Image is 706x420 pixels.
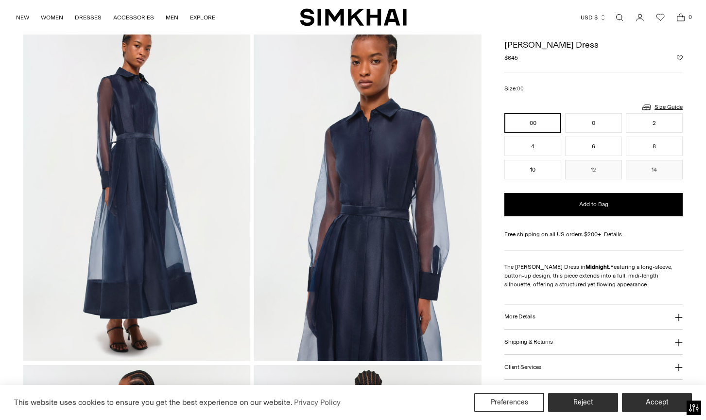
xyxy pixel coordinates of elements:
[504,262,683,289] p: The [PERSON_NAME] Dress in Featuring a long-sleeve, button-up design, this piece extends into a f...
[686,13,694,21] span: 0
[16,7,29,28] a: NEW
[23,20,250,361] img: Montgomery Dress
[622,393,692,412] button: Accept
[671,8,690,27] a: Open cart modal
[166,7,178,28] a: MEN
[293,395,342,410] a: Privacy Policy (opens in a new tab)
[565,137,622,156] button: 6
[581,7,606,28] button: USD $
[504,330,683,354] button: Shipping & Returns
[504,355,683,380] button: Client Services
[565,160,622,179] button: 12
[504,314,535,320] h3: More Details
[626,113,683,133] button: 2
[610,8,629,27] a: Open search modal
[41,7,63,28] a: WOMEN
[504,193,683,216] button: Add to Bag
[504,305,683,330] button: More Details
[504,364,541,370] h3: Client Services
[579,200,608,209] span: Add to Bag
[504,339,553,345] h3: Shipping & Returns
[14,398,293,407] span: This website uses cookies to ensure you get the best experience on our website.
[604,230,622,239] a: Details
[474,393,544,412] button: Preferences
[517,86,524,92] span: 00
[300,8,407,27] a: SIMKHAI
[254,20,481,361] img: Montgomery Dress
[190,7,215,28] a: EXPLORE
[113,7,154,28] a: ACCESSORIES
[677,55,683,61] button: Add to Wishlist
[504,53,518,62] span: $645
[641,101,683,113] a: Size Guide
[626,137,683,156] button: 8
[504,230,683,239] div: Free shipping on all US orders $200+
[651,8,670,27] a: Wishlist
[626,160,683,179] button: 14
[504,40,683,49] h1: [PERSON_NAME] Dress
[630,8,650,27] a: Go to the account page
[548,393,618,412] button: Reject
[504,380,683,404] button: About [PERSON_NAME]
[8,383,98,412] iframe: Sign Up via Text for Offers
[504,160,561,179] button: 10
[75,7,102,28] a: DRESSES
[585,263,610,270] strong: Midnight.
[565,113,622,133] button: 0
[504,84,524,93] label: Size:
[504,113,561,133] button: 00
[504,137,561,156] button: 4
